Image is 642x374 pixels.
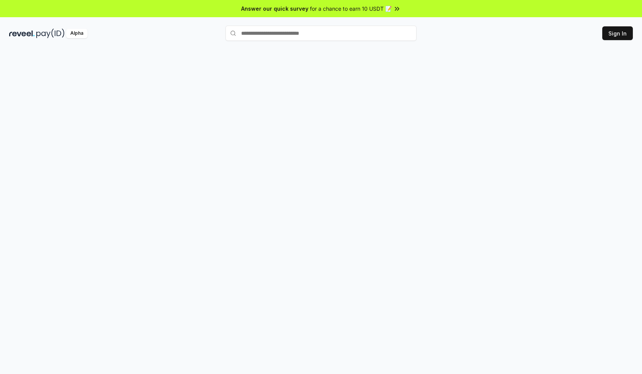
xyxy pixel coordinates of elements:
[66,29,88,38] div: Alpha
[310,5,392,13] span: for a chance to earn 10 USDT 📝
[9,29,35,38] img: reveel_dark
[36,29,65,38] img: pay_id
[241,5,308,13] span: Answer our quick survey
[602,26,633,40] button: Sign In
